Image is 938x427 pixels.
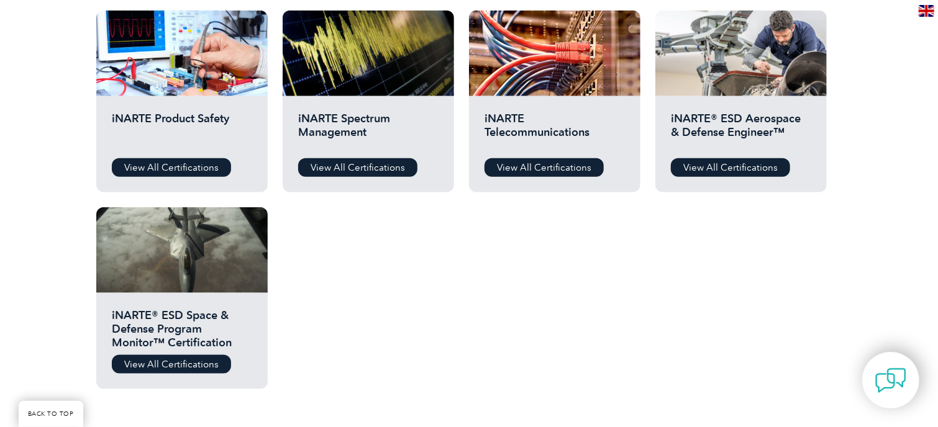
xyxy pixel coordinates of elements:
a: View All Certifications [485,158,604,177]
a: BACK TO TOP [19,401,83,427]
img: en [919,5,934,17]
a: View All Certifications [671,158,790,177]
h2: iNARTE Product Safety [112,112,252,149]
h2: iNARTE® ESD Space & Defense Program Monitor™ Certification [112,308,252,346]
h2: iNARTE Telecommunications [485,112,625,149]
a: View All Certifications [298,158,417,177]
h2: iNARTE® ESD Aerospace & Defense Engineer™ [671,112,811,149]
a: View All Certifications [112,158,231,177]
img: contact-chat.png [875,365,906,396]
h2: iNARTE Spectrum Management [298,112,439,149]
a: View All Certifications [112,355,231,374]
